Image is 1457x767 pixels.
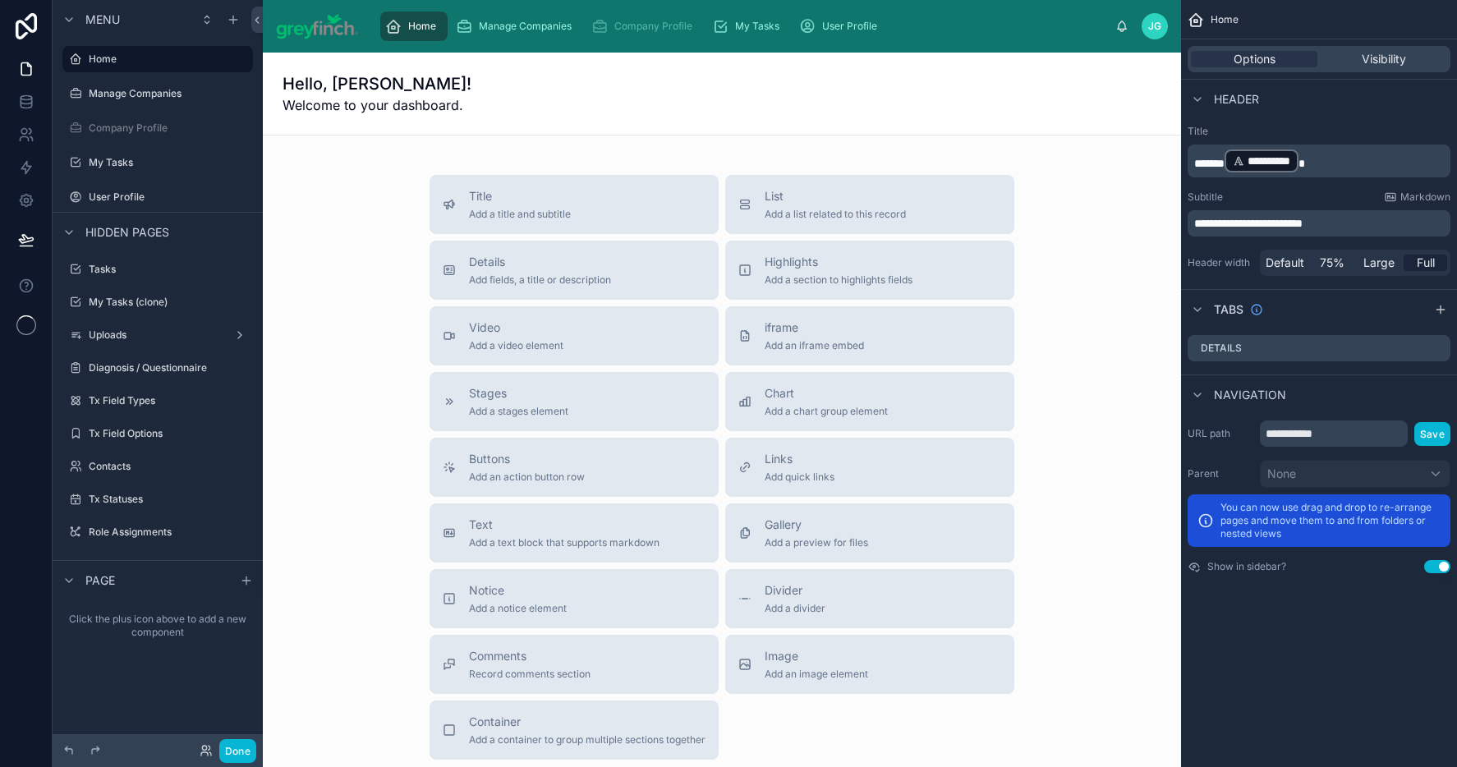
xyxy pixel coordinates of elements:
span: Home [408,20,436,33]
span: Buttons [469,451,585,467]
span: Tabs [1214,301,1243,318]
span: Markdown [1400,191,1450,204]
span: Add a list related to this record [765,208,906,221]
a: My Tasks [707,11,791,41]
span: Stages [469,385,568,402]
span: Add a notice element [469,602,567,615]
button: iframeAdd an iframe embed [725,306,1014,365]
label: Tx Field Options [89,427,250,440]
span: Add a container to group multiple sections together [469,733,706,746]
label: Role Assignments [89,526,250,539]
span: Manage Companies [479,20,572,33]
button: LinksAdd quick links [725,438,1014,497]
button: ImageAdd an image element [725,635,1014,694]
span: Links [765,451,834,467]
a: Home [62,46,253,72]
button: DividerAdd a divider [725,569,1014,628]
a: Diagnosis / Questionnaire [62,355,253,381]
button: TextAdd a text block that supports markdown [430,503,719,563]
img: App logo [276,13,359,39]
span: 75% [1320,255,1344,271]
span: Details [469,254,611,270]
button: GalleryAdd a preview for files [725,503,1014,563]
span: Add an action button row [469,471,585,484]
label: Details [1201,342,1242,355]
button: ContainerAdd a container to group multiple sections together [430,700,719,760]
span: Add a text block that supports markdown [469,536,660,549]
button: DetailsAdd fields, a title or description [430,241,719,300]
a: Home [380,11,448,41]
span: Default [1266,255,1304,271]
p: You can now use drag and drop to re-arrange pages and move them to and from folders or nested views [1220,501,1441,540]
span: Divider [765,582,825,599]
div: Click the plus icon above to add a new component [53,599,263,652]
div: scrollable content [53,599,263,652]
label: Uploads [89,328,227,342]
span: Gallery [765,517,868,533]
label: Header width [1188,256,1253,269]
span: Options [1234,51,1275,67]
button: Save [1414,422,1450,446]
span: Add a preview for files [765,536,868,549]
a: User Profile [62,184,253,210]
span: Navigation [1214,387,1286,403]
span: Large [1363,255,1395,271]
a: Uploads [62,322,253,348]
span: Title [469,188,571,204]
a: My Tasks [62,149,253,176]
span: Chart [765,385,888,402]
button: ListAdd a list related to this record [725,175,1014,234]
span: Record comments section [469,668,591,681]
span: Highlights [765,254,912,270]
label: Company Profile [89,122,250,135]
label: Home [89,53,243,66]
label: Diagnosis / Questionnaire [89,361,250,374]
label: Parent [1188,467,1253,480]
span: Home [1211,13,1239,26]
a: Tx Field Types [62,388,253,414]
label: Tx Field Types [89,394,250,407]
span: Add a divider [765,602,825,615]
label: Tasks [89,263,250,276]
label: My Tasks (clone) [89,296,250,309]
a: Company Profile [586,11,704,41]
label: User Profile [89,191,250,204]
span: Add an image element [765,668,868,681]
div: scrollable content [1188,210,1450,237]
button: StagesAdd a stages element [430,372,719,431]
span: Company Profile [614,20,692,33]
a: Manage Companies [451,11,583,41]
label: Contacts [89,460,250,473]
span: Add fields, a title or description [469,273,611,287]
div: scrollable content [372,8,1116,44]
a: Tx Statuses [62,486,253,512]
a: Company Profile [62,115,253,141]
a: Role Assignments [62,519,253,545]
a: My Tasks (clone) [62,289,253,315]
button: CommentsRecord comments section [430,635,719,694]
button: Done [219,739,256,763]
label: Title [1188,125,1450,138]
span: Container [469,714,706,730]
span: Full [1417,255,1435,271]
label: Show in sidebar? [1207,560,1286,573]
span: Comments [469,648,591,664]
a: Tasks [62,256,253,282]
span: List [765,188,906,204]
h1: Hello, [PERSON_NAME]! [283,72,471,95]
span: Add an iframe embed [765,339,864,352]
span: Text [469,517,660,533]
span: Page [85,572,115,589]
span: Add a video element [469,339,563,352]
button: HighlightsAdd a section to highlights fields [725,241,1014,300]
span: Add a stages element [469,405,568,418]
span: Visibility [1362,51,1406,67]
a: Markdown [1384,191,1450,204]
a: Manage Companies [62,80,253,107]
button: NoticeAdd a notice element [430,569,719,628]
span: None [1267,466,1296,482]
button: TitleAdd a title and subtitle [430,175,719,234]
span: Notice [469,582,567,599]
button: VideoAdd a video element [430,306,719,365]
button: None [1260,460,1450,488]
